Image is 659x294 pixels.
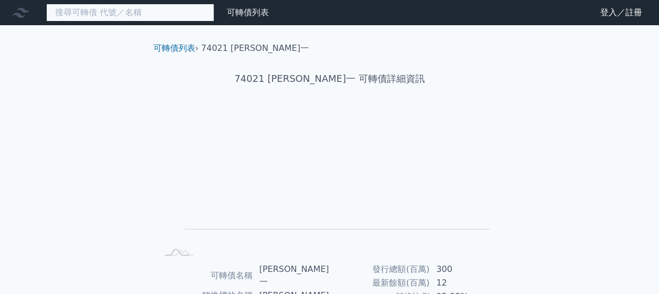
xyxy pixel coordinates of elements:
[201,42,309,55] li: 74021 [PERSON_NAME]一
[330,276,430,290] td: 最新餘額(百萬)
[46,4,214,22] input: 搜尋可轉債 代號／名稱
[158,262,253,289] td: 可轉債名稱
[227,7,269,17] a: 可轉債列表
[153,42,198,55] li: ›
[175,119,490,244] g: Chart
[592,4,651,21] a: 登入／註冊
[430,276,502,290] td: 12
[330,262,430,276] td: 發行總額(百萬)
[430,262,502,276] td: 300
[153,43,195,53] a: 可轉債列表
[253,262,330,289] td: [PERSON_NAME]一
[145,71,515,86] h1: 74021 [PERSON_NAME]一 可轉債詳細資訊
